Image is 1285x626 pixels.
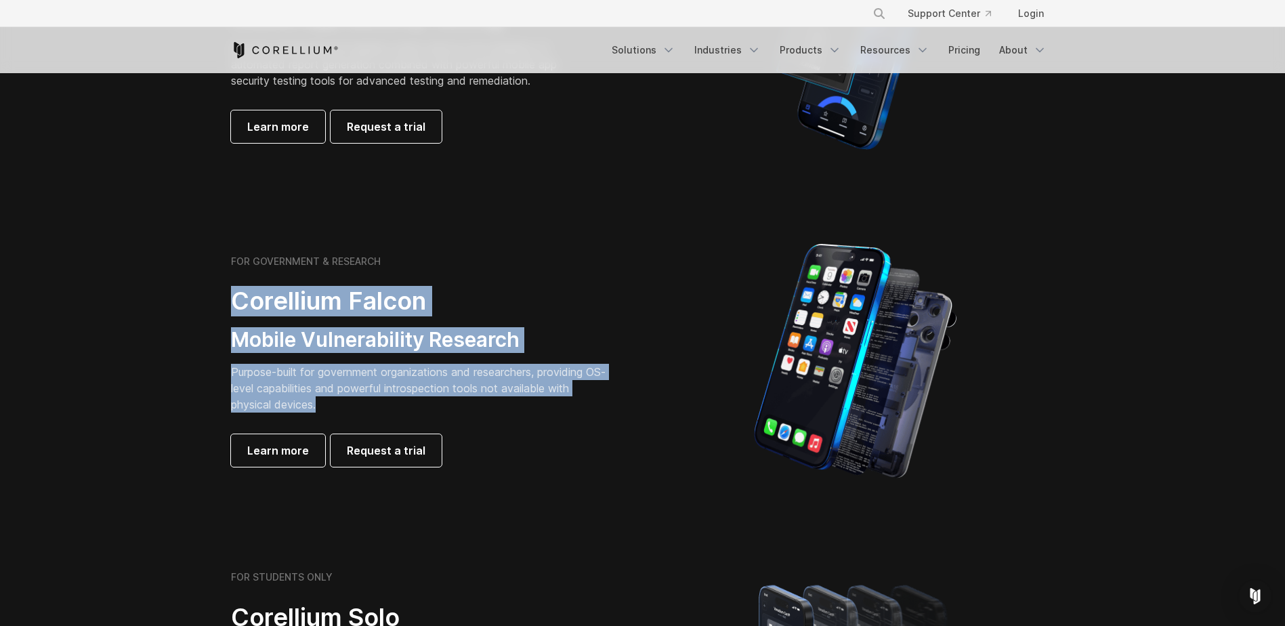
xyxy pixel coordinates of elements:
[231,42,339,58] a: Corellium Home
[897,1,1002,26] a: Support Center
[1007,1,1055,26] a: Login
[331,434,442,467] a: Request a trial
[852,38,938,62] a: Resources
[231,286,610,316] h2: Corellium Falcon
[867,1,891,26] button: Search
[331,110,442,143] a: Request a trial
[991,38,1055,62] a: About
[604,38,1055,62] div: Navigation Menu
[231,571,333,583] h6: FOR STUDENTS ONLY
[856,1,1055,26] div: Navigation Menu
[231,110,325,143] a: Learn more
[231,255,381,268] h6: FOR GOVERNMENT & RESEARCH
[347,442,425,459] span: Request a trial
[772,38,849,62] a: Products
[231,434,325,467] a: Learn more
[940,38,988,62] a: Pricing
[247,119,309,135] span: Learn more
[604,38,683,62] a: Solutions
[231,327,610,353] h3: Mobile Vulnerability Research
[347,119,425,135] span: Request a trial
[686,38,769,62] a: Industries
[753,243,957,480] img: iPhone model separated into the mechanics used to build the physical device.
[231,364,610,413] p: Purpose-built for government organizations and researchers, providing OS-level capabilities and p...
[247,442,309,459] span: Learn more
[1239,580,1271,612] div: Open Intercom Messenger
